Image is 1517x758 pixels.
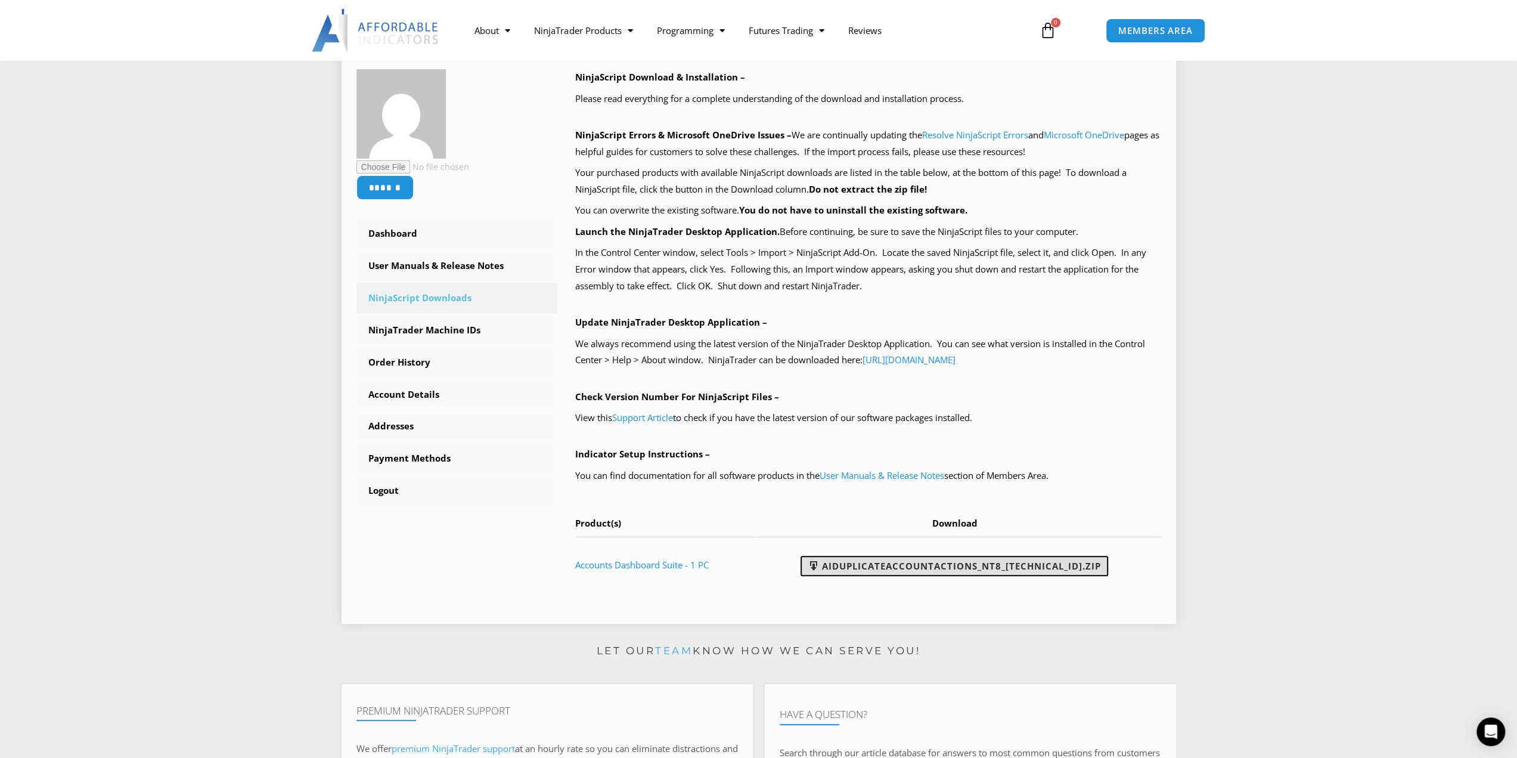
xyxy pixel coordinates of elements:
a: NinjaTrader Machine IDs [356,315,558,346]
a: User Manuals & Release Notes [820,469,944,481]
b: Indicator Setup Instructions – [575,448,710,460]
span: Download [932,517,978,529]
b: Do not extract the zip file! [809,183,927,195]
b: Check Version Number For NinjaScript Files – [575,391,779,403]
p: You can overwrite the existing software. [575,202,1161,219]
a: NinjaScript Downloads [356,283,558,314]
p: Your purchased products with available NinjaScript downloads are listed in the table below, at th... [575,165,1161,198]
span: 0 [1051,18,1060,27]
a: Futures Trading [736,17,836,44]
b: You do not have to uninstall the existing software. [739,204,967,216]
a: Support Article [612,412,673,423]
img: 1f9fc1d1a534f059d270dd3d53bf2dffb69c3548e2c012e8468cceb9d40eae0c [356,69,446,159]
nav: Account pages [356,218,558,506]
a: Microsoft OneDrive [1044,129,1124,141]
a: Account Details [356,379,558,410]
a: Addresses [356,411,558,442]
b: NinjaScript Download & Installation – [575,71,745,83]
img: LogoAI | Affordable Indicators – NinjaTrader [312,9,440,52]
a: Logout [356,475,558,506]
h4: Have A Question? [780,709,1161,720]
b: Update NinjaTrader Desktop Application – [575,316,767,328]
a: MEMBERS AREA [1106,18,1205,43]
span: Product(s) [575,517,621,529]
nav: Menu [463,17,1025,44]
p: Let our know how we can serve you! [342,642,1176,661]
h4: Premium NinjaTrader Support [356,705,738,717]
a: NinjaTrader Products [522,17,644,44]
p: You can find documentation for all software products in the section of Members Area. [575,468,1161,484]
p: Please read everything for a complete understanding of the download and installation process. [575,91,1161,107]
a: 0 [1022,13,1074,48]
p: Before continuing, be sure to save the NinjaScript files to your computer. [575,224,1161,240]
a: User Manuals & Release Notes [356,250,558,281]
a: About [463,17,522,44]
p: In the Control Center window, select Tools > Import > NinjaScript Add-On. Locate the saved NinjaS... [575,245,1161,295]
a: AIDuplicateAccountActions_NT8_[TECHNICAL_ID].zip [801,556,1108,576]
a: Accounts Dashboard Suite - 1 PC [575,559,709,571]
a: [URL][DOMAIN_NAME] [863,354,956,366]
span: MEMBERS AREA [1118,26,1193,35]
a: Order History [356,347,558,378]
a: Resolve NinjaScript Errors [922,129,1028,141]
span: We offer [356,742,392,754]
a: team [655,645,693,657]
a: Reviews [836,17,893,44]
a: Payment Methods [356,443,558,474]
div: Open Intercom Messenger [1476,717,1505,746]
a: Programming [644,17,736,44]
a: premium NinjaTrader support [392,742,515,754]
p: View this to check if you have the latest version of our software packages installed. [575,410,1161,426]
p: We always recommend using the latest version of the NinjaTrader Desktop Application. You can see ... [575,336,1161,369]
b: NinjaScript Errors & Microsoft OneDrive Issues – [575,129,792,141]
p: We are continually updating the and pages as helpful guides for customers to solve these challeng... [575,127,1161,160]
a: Dashboard [356,218,558,249]
b: Launch the NinjaTrader Desktop Application. [575,225,780,237]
